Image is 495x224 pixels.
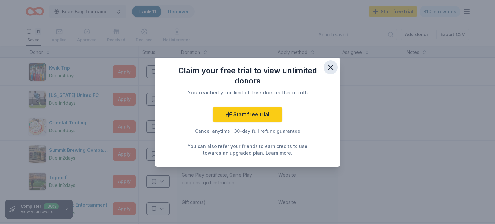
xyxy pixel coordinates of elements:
div: You reached your limit of free donors this month [175,89,320,96]
div: Cancel anytime · 30-day full refund guarantee [168,127,327,135]
a: Learn more [266,150,291,156]
div: Claim your free trial to view unlimited donors [168,65,327,86]
div: You can also refer your friends to earn credits to use towards an upgraded plan. . [186,143,309,156]
a: Start free trial [213,107,282,122]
